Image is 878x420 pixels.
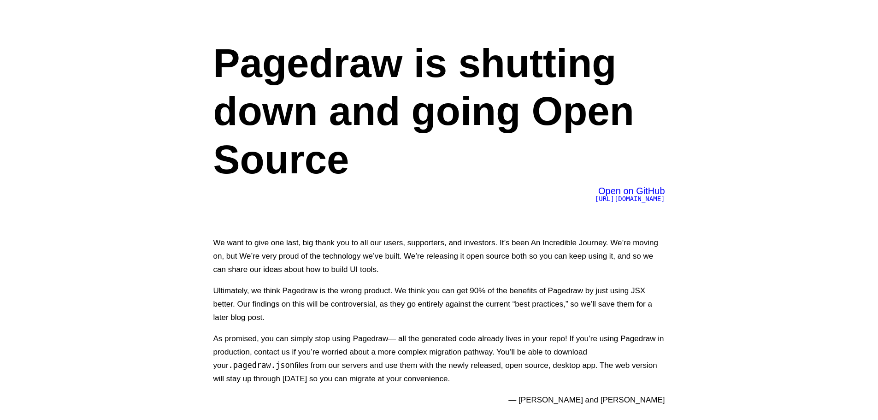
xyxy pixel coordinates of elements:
[213,236,665,276] p: We want to give one last, big thank you to all our users, supporters, and investors. It’s been An...
[213,332,665,385] p: As promised, you can simply stop using Pagedraw— all the generated code already lives in your rep...
[229,361,295,370] code: .pagedraw.json
[213,393,665,407] p: — [PERSON_NAME] and [PERSON_NAME]
[598,186,665,196] span: Open on GitHub
[595,188,665,202] a: Open on GitHub[URL][DOMAIN_NAME]
[595,195,665,202] span: [URL][DOMAIN_NAME]
[213,39,665,183] h1: Pagedraw is shutting down and going Open Source
[213,284,665,324] p: Ultimately, we think Pagedraw is the wrong product. We think you can get 90% of the benefits of P...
